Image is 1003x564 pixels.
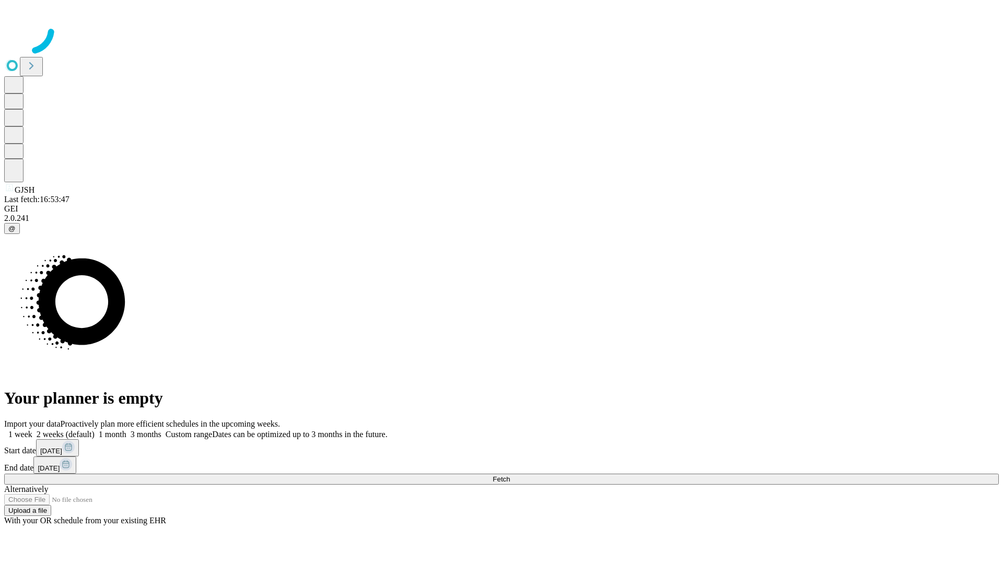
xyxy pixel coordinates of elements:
[37,430,95,439] span: 2 weeks (default)
[99,430,126,439] span: 1 month
[4,505,51,516] button: Upload a file
[4,389,999,408] h1: Your planner is empty
[36,439,79,456] button: [DATE]
[4,485,48,494] span: Alternatively
[4,456,999,474] div: End date
[4,474,999,485] button: Fetch
[212,430,387,439] span: Dates can be optimized up to 3 months in the future.
[4,223,20,234] button: @
[8,430,32,439] span: 1 week
[131,430,161,439] span: 3 months
[493,475,510,483] span: Fetch
[4,214,999,223] div: 2.0.241
[4,439,999,456] div: Start date
[33,456,76,474] button: [DATE]
[61,419,280,428] span: Proactively plan more efficient schedules in the upcoming weeks.
[38,464,60,472] span: [DATE]
[4,195,69,204] span: Last fetch: 16:53:47
[40,447,62,455] span: [DATE]
[8,225,16,232] span: @
[166,430,212,439] span: Custom range
[4,516,166,525] span: With your OR schedule from your existing EHR
[4,204,999,214] div: GEI
[15,185,34,194] span: GJSH
[4,419,61,428] span: Import your data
